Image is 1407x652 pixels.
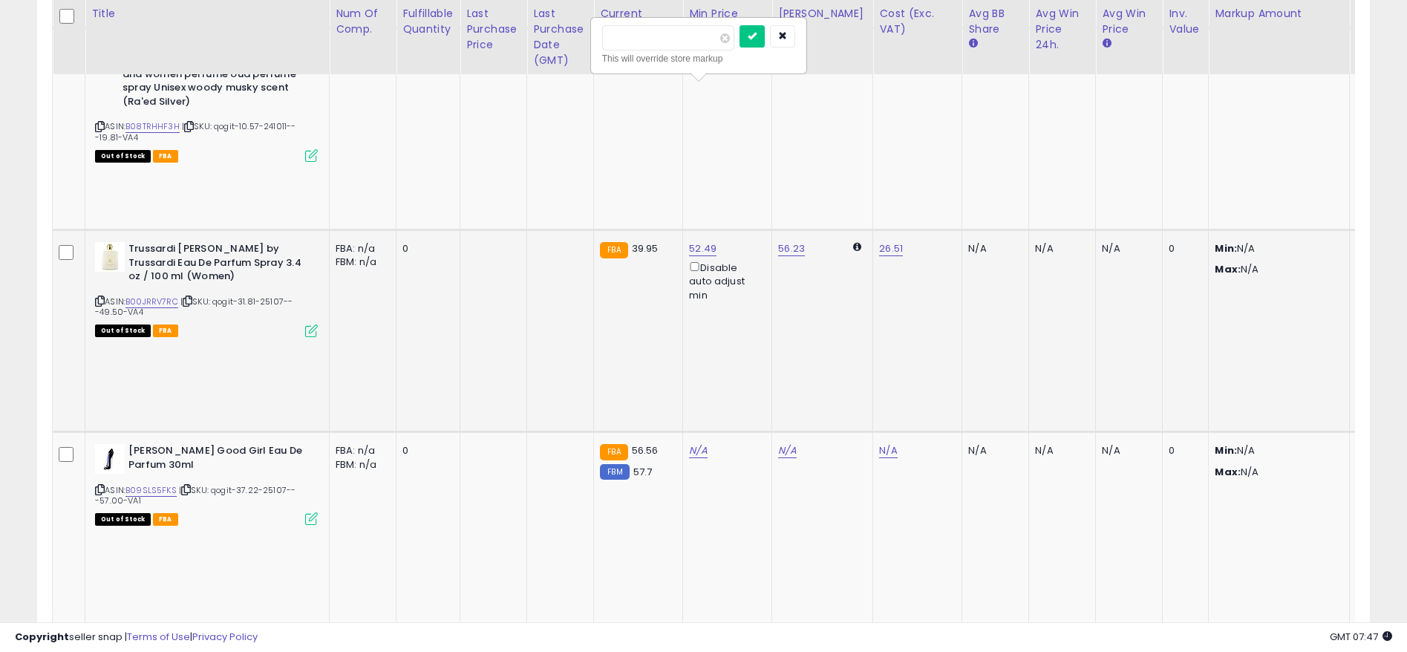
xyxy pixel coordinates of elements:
strong: Min: [1215,241,1237,255]
a: 52.49 [689,241,716,256]
strong: Copyright [15,630,69,644]
div: ASIN: [95,40,318,161]
div: Title [91,6,323,22]
a: 26.51 [879,241,903,256]
div: N/A [968,444,1017,457]
p: N/A [1215,263,1338,276]
div: Fulfillable Quantity [402,6,454,37]
a: N/A [778,443,796,458]
div: Min Price [689,6,765,22]
div: Inv. value [1169,6,1202,37]
div: Disable auto adjust min [689,259,760,302]
div: FBA: n/a [336,242,385,255]
i: Calculated using Dynamic Max Price. [853,242,861,252]
img: 31MoAZgBaGL._SL40_.jpg [95,444,125,474]
div: FBM: n/a [336,458,385,472]
div: Markup Amount [1215,6,1343,22]
div: 0 [402,242,448,255]
span: | SKU: qogit-37.22-25107---57.00-VA1 [95,484,296,506]
a: B00JRRV7RC [125,296,178,308]
div: FBA: n/a [336,444,385,457]
div: Current Buybox Price [600,6,676,37]
a: Privacy Policy [192,630,258,644]
div: N/A [968,242,1017,255]
div: 0 [1169,444,1197,457]
b: [PERSON_NAME] Good Girl Eau De Parfum 30ml [128,444,309,475]
span: 57.7 [633,465,653,479]
span: 56.56 [632,443,659,457]
a: 56.23 [778,241,805,256]
small: FBM [600,464,629,480]
div: FBM: n/a [336,255,385,269]
a: N/A [689,443,707,458]
span: | SKU: qogit-31.81-25107---49.50-VA4 [95,296,293,318]
span: All listings that are currently out of stock and unavailable for purchase on Amazon [95,513,151,526]
div: Avg Win Price 24h. [1035,6,1089,53]
span: All listings that are currently out of stock and unavailable for purchase on Amazon [95,150,151,163]
span: FBA [153,325,178,337]
strong: Max: [1215,465,1241,479]
span: FBA [153,150,178,163]
div: This will override store markup [602,51,795,66]
div: ASIN: [95,444,318,524]
span: | SKU: qogit-10.57-241011---19.81-VA4 [95,120,296,143]
div: N/A [1035,444,1084,457]
strong: Min: [1215,443,1237,457]
div: Avg Win Price [1102,6,1156,37]
b: Ra'ed perfume 100 ml by my perfumes Eau de parfum for men and women perfume oud perfume spray Uni... [123,40,303,113]
a: Terms of Use [127,630,190,644]
small: Avg BB Share. [968,37,977,50]
p: N/A [1215,444,1338,457]
div: N/A [1035,242,1084,255]
b: Trussardi [PERSON_NAME] by Trussardi Eau De Parfum Spray 3.4 oz / 100 ml (Women) [128,242,309,287]
small: Avg Win Price. [1102,37,1111,50]
div: seller snap | | [15,630,258,645]
div: N/A [1102,444,1151,457]
p: N/A [1215,466,1338,479]
a: B09SLS5FKS [125,484,177,497]
div: Avg BB Share [968,6,1022,37]
div: 0 [1169,242,1197,255]
div: Last Purchase Date (GMT) [533,6,587,68]
p: N/A [1215,242,1338,255]
a: N/A [879,443,897,458]
small: FBA [600,444,627,460]
span: FBA [153,513,178,526]
span: All listings that are currently out of stock and unavailable for purchase on Amazon [95,325,151,337]
strong: Max: [1215,262,1241,276]
img: 21-K0wJ3ooL._SL40_.jpg [95,242,125,272]
div: Cost (Exc. VAT) [879,6,956,37]
div: ASIN: [95,242,318,336]
span: 2025-10-8 07:47 GMT [1330,630,1392,644]
small: FBA [600,242,627,258]
span: 39.95 [632,241,659,255]
div: 0 [402,444,448,457]
div: Num of Comp. [336,6,390,37]
a: B08TRHHF3H [125,120,180,133]
div: Last Purchase Price [466,6,520,53]
div: N/A [1102,242,1151,255]
div: [PERSON_NAME] [778,6,866,22]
